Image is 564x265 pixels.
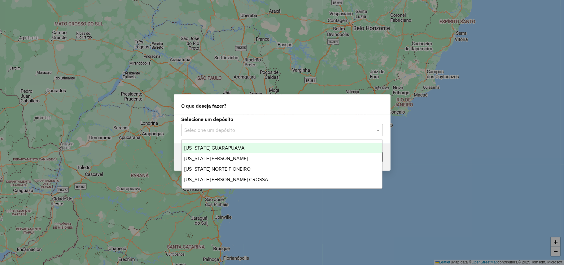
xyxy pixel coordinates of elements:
[184,145,245,150] span: [US_STATE] GUARAPUAVA
[184,177,268,182] span: [US_STATE][PERSON_NAME] GROSSA
[181,139,383,189] ng-dropdown-panel: Options list
[184,166,251,172] span: [US_STATE] NORTE PIONEIRO
[181,115,383,123] label: Selecione um depósito
[181,102,227,110] span: O que deseja fazer?
[184,156,248,161] span: [US_STATE][PERSON_NAME]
